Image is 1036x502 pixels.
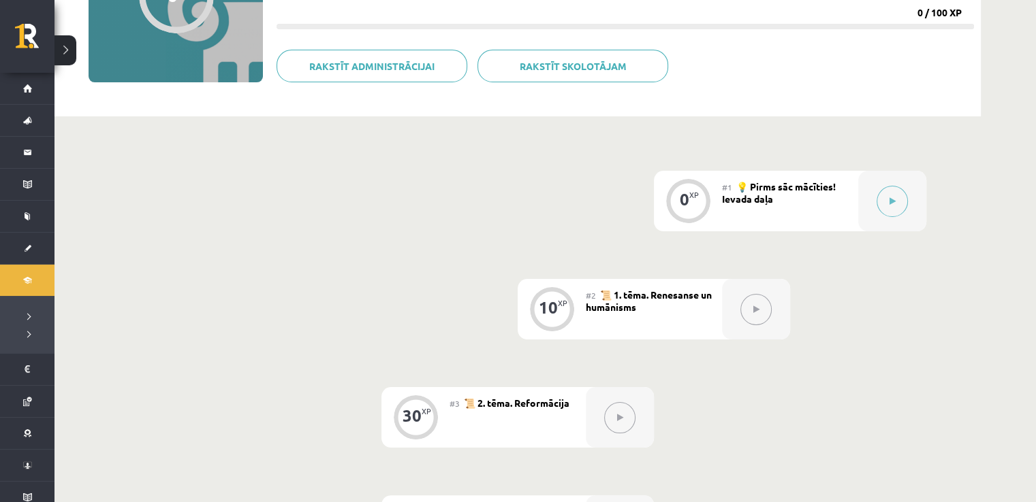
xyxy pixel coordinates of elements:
[539,301,558,314] div: 10
[722,180,836,205] span: 💡 Pirms sāc mācīties! Ievada daļa
[586,288,712,313] span: 📜 1. tēma. Renesanse un humānisms
[15,24,54,58] a: Rīgas 1. Tālmācības vidusskola
[722,182,732,193] span: #1
[464,397,569,409] span: 📜 2. tēma. Reformācija
[450,398,460,409] span: #3
[403,409,422,422] div: 30
[422,407,431,415] div: XP
[477,50,668,82] a: Rakstīt skolotājam
[558,299,567,307] div: XP
[689,191,699,199] div: XP
[680,193,689,205] div: 0
[586,290,596,301] span: #2
[277,50,467,82] a: Rakstīt administrācijai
